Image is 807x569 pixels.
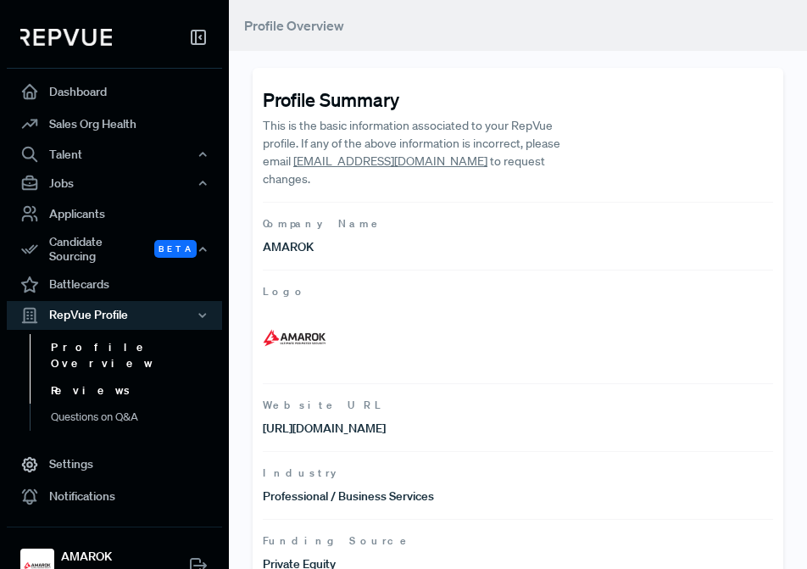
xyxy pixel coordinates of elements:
span: Funding Source [263,533,773,549]
button: Candidate Sourcing Beta [7,230,222,269]
a: Sales Org Health [7,108,222,140]
a: Profile Overview [30,334,245,377]
p: AMAROK [263,238,518,256]
img: RepVue [20,29,112,46]
span: Industry [263,466,773,481]
p: This is the basic information associated to your RepVue profile. If any of the above information ... [263,117,569,188]
button: Jobs [7,169,222,198]
div: Candidate Sourcing [7,230,222,269]
a: Notifications [7,481,222,513]
span: Beta [154,240,197,258]
span: Website URL [263,398,773,413]
a: Battlecards [7,269,222,301]
a: Questions on Q&A [30,404,245,431]
strong: AMAROK [61,548,153,566]
p: Professional / Business Services [263,488,518,505]
button: Talent [7,140,222,169]
a: Settings [7,449,222,481]
button: RepVue Profile [7,301,222,330]
h4: Profile Summary [263,88,773,110]
span: Profile Overview [244,17,344,34]
img: Logo [263,306,326,370]
span: Logo [263,284,773,299]
p: [URL][DOMAIN_NAME] [263,420,518,438]
span: Company Name [263,216,773,232]
a: [EMAIL_ADDRESS][DOMAIN_NAME] [293,153,487,169]
a: Dashboard [7,75,222,108]
a: Applicants [7,198,222,230]
a: Reviews [30,377,245,404]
